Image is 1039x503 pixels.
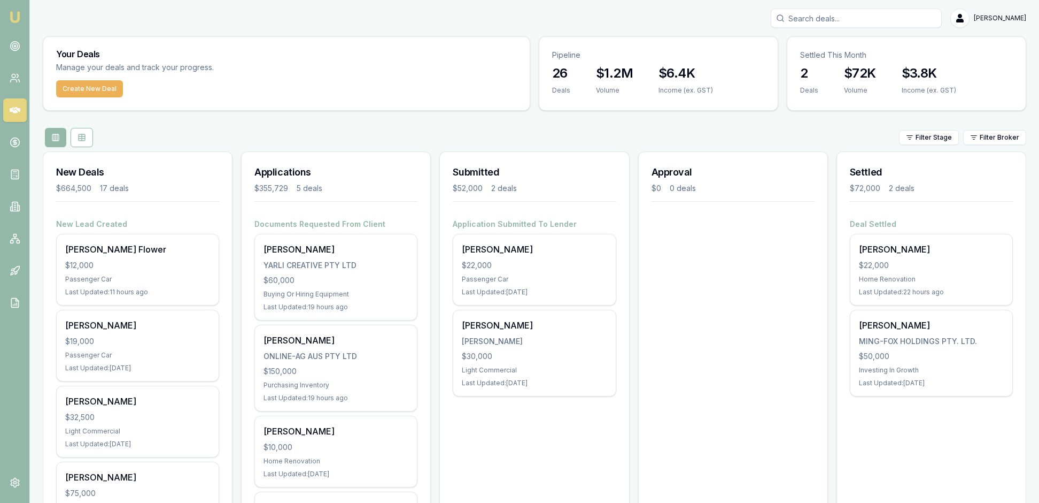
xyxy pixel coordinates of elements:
div: [PERSON_NAME] [462,319,607,332]
div: MING-FOX HOLDINGS PTY. LTD. [859,336,1004,347]
span: Filter Broker [980,133,1019,142]
div: $664,500 [56,183,91,194]
div: $355,729 [254,183,288,194]
div: [PERSON_NAME] [263,243,408,256]
div: Volume [596,86,633,95]
div: $10,000 [263,442,408,453]
button: Filter Broker [963,130,1026,145]
button: Create New Deal [56,80,123,97]
h4: New Lead Created [56,219,219,230]
input: Search deals [771,9,942,28]
div: Last Updated: 19 hours ago [263,394,408,402]
div: $60,000 [263,275,408,286]
div: Last Updated: [DATE] [65,440,210,448]
div: 2 deals [889,183,914,194]
p: Manage your deals and track your progress. [56,62,330,74]
div: [PERSON_NAME] [65,319,210,332]
div: Passenger Car [462,275,607,284]
h3: Settled [850,165,1013,180]
h3: $1.2M [596,65,633,82]
h3: 2 [800,65,818,82]
div: $52,000 [453,183,483,194]
div: Last Updated: [DATE] [462,288,607,296]
div: [PERSON_NAME] Flower [65,243,210,256]
div: $50,000 [859,351,1004,362]
div: 5 deals [297,183,322,194]
div: Income (ex. GST) [658,86,713,95]
div: 2 deals [491,183,517,194]
div: Passenger Car [65,275,210,284]
div: Last Updated: [DATE] [859,379,1004,387]
div: $0 [652,183,661,194]
div: $72,000 [850,183,880,194]
h3: $3.8K [902,65,956,82]
span: Filter Stage [916,133,952,142]
div: [PERSON_NAME] [462,336,607,347]
div: Income (ex. GST) [902,86,956,95]
h4: Application Submitted To Lender [453,219,616,230]
div: ONLINE-AG AUS PTY LTD [263,351,408,362]
div: $22,000 [462,260,607,271]
h3: 26 [552,65,570,82]
div: [PERSON_NAME] [65,395,210,408]
h3: Your Deals [56,50,517,58]
div: Volume [844,86,876,95]
div: Last Updated: 19 hours ago [263,303,408,311]
div: Last Updated: [DATE] [462,379,607,387]
div: Last Updated: 22 hours ago [859,288,1004,296]
div: YARLI CREATIVE PTY LTD [263,260,408,271]
img: emu-icon-u.png [9,11,21,24]
div: $30,000 [462,351,607,362]
button: Filter Stage [899,130,959,145]
div: $150,000 [263,366,408,377]
h3: New Deals [56,165,219,180]
h3: $72K [844,65,876,82]
div: [PERSON_NAME] [462,243,607,256]
div: $19,000 [65,336,210,347]
p: Settled This Month [800,50,1013,60]
h3: Approval [652,165,815,180]
h4: Documents Requested From Client [254,219,417,230]
div: Buying Or Hiring Equipment [263,290,408,299]
div: Passenger Car [65,351,210,360]
div: Light Commercial [462,366,607,375]
h3: Applications [254,165,417,180]
div: 17 deals [100,183,129,194]
div: [PERSON_NAME] [263,334,408,347]
p: Pipeline [552,50,765,60]
div: [PERSON_NAME] [263,425,408,438]
div: Last Updated: [DATE] [263,470,408,478]
div: Light Commercial [65,427,210,436]
div: Investing In Growth [859,366,1004,375]
div: 0 deals [670,183,696,194]
span: [PERSON_NAME] [974,14,1026,22]
div: Home Renovation [263,457,408,466]
div: Home Renovation [859,275,1004,284]
div: Purchasing Inventory [263,381,408,390]
h3: Submitted [453,165,616,180]
div: Last Updated: 11 hours ago [65,288,210,296]
div: $32,500 [65,412,210,423]
div: [PERSON_NAME] [859,319,1004,332]
div: [PERSON_NAME] [859,243,1004,256]
h4: Deal Settled [850,219,1013,230]
div: Deals [800,86,818,95]
div: $12,000 [65,260,210,271]
div: Last Updated: [DATE] [65,364,210,372]
h3: $6.4K [658,65,713,82]
div: $22,000 [859,260,1004,271]
div: [PERSON_NAME] [65,471,210,484]
div: $75,000 [65,488,210,499]
div: Deals [552,86,570,95]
